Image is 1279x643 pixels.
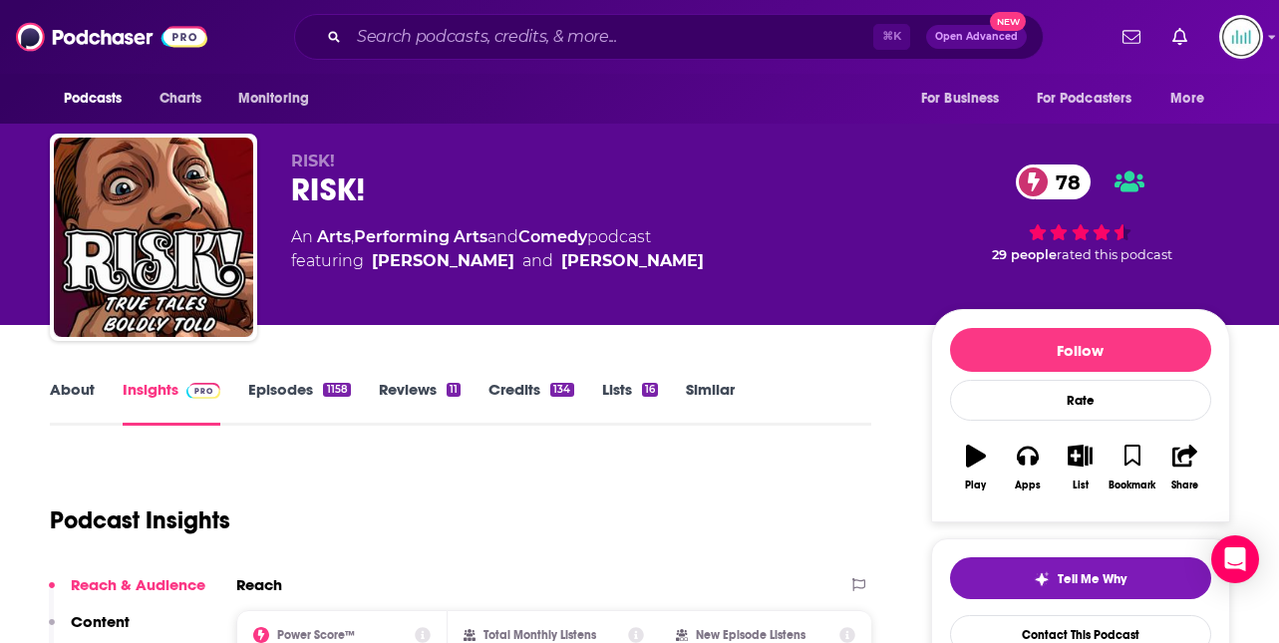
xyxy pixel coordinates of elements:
div: 16 [642,383,658,397]
span: , [351,227,354,246]
span: More [1170,85,1204,113]
div: 78 29 peoplerated this podcast [931,152,1230,275]
div: Apps [1015,480,1041,491]
img: User Profile [1219,15,1263,59]
h2: Reach [236,575,282,594]
h2: Total Monthly Listens [483,628,596,642]
div: Play [965,480,986,491]
span: Tell Me Why [1058,571,1126,587]
h2: New Episode Listens [696,628,805,642]
a: About [50,380,95,426]
div: 1158 [323,383,350,397]
div: 134 [550,383,573,397]
span: and [487,227,518,246]
button: Show profile menu [1219,15,1263,59]
span: New [990,12,1026,31]
h1: Podcast Insights [50,505,230,535]
input: Search podcasts, credits, & more... [349,21,873,53]
button: Reach & Audience [49,575,205,612]
a: Show notifications dropdown [1115,20,1148,54]
button: open menu [50,80,149,118]
h2: Power Score™ [277,628,355,642]
div: Bookmark [1109,480,1155,491]
a: Show notifications dropdown [1164,20,1195,54]
p: Reach & Audience [71,575,205,594]
span: 29 people [992,247,1057,262]
img: Podchaser Pro [186,383,221,399]
a: Arts [317,227,351,246]
button: open menu [224,80,335,118]
div: Search podcasts, credits, & more... [294,14,1044,60]
a: Episodes1158 [248,380,350,426]
a: Similar [686,380,735,426]
a: Credits134 [488,380,573,426]
p: Content [71,612,130,631]
a: Performing Arts [354,227,487,246]
a: Charts [147,80,214,118]
a: 78 [1016,164,1091,199]
div: List [1073,480,1089,491]
img: Podchaser - Follow, Share and Rate Podcasts [16,18,207,56]
a: John LaSala [561,249,704,273]
a: Kevin Allison [372,249,514,273]
a: InsightsPodchaser Pro [123,380,221,426]
span: Monitoring [238,85,309,113]
button: Open AdvancedNew [926,25,1027,49]
span: and [522,249,553,273]
span: For Podcasters [1037,85,1132,113]
img: RISK! [54,138,253,337]
span: Open Advanced [935,32,1018,42]
button: open menu [907,80,1025,118]
div: Share [1171,480,1198,491]
button: Follow [950,328,1211,372]
span: Podcasts [64,85,123,113]
button: List [1054,432,1106,503]
button: Bookmark [1107,432,1158,503]
span: For Business [921,85,1000,113]
button: Apps [1002,432,1054,503]
span: ⌘ K [873,24,910,50]
span: featuring [291,249,704,273]
span: Charts [160,85,202,113]
button: tell me why sparkleTell Me Why [950,557,1211,599]
div: 11 [447,383,461,397]
div: An podcast [291,225,704,273]
a: Reviews11 [379,380,461,426]
img: tell me why sparkle [1034,571,1050,587]
button: Play [950,432,1002,503]
a: Lists16 [602,380,658,426]
span: RISK! [291,152,335,170]
button: open menu [1156,80,1229,118]
button: open menu [1024,80,1161,118]
div: Open Intercom Messenger [1211,535,1259,583]
span: Logged in as podglomerate [1219,15,1263,59]
button: Share [1158,432,1210,503]
div: Rate [950,380,1211,421]
span: 78 [1036,164,1091,199]
a: Comedy [518,227,587,246]
span: rated this podcast [1057,247,1172,262]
